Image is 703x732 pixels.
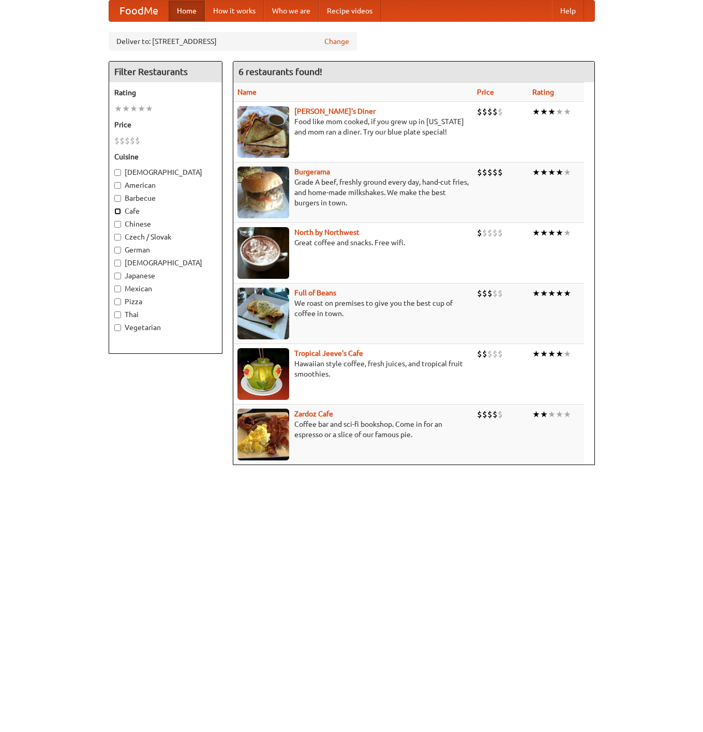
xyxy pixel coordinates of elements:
[498,409,503,420] li: $
[477,88,494,96] a: Price
[114,286,121,292] input: Mexican
[324,36,349,47] a: Change
[540,348,548,360] li: ★
[294,228,360,236] a: North by Northwest
[482,409,487,420] li: $
[237,227,289,279] img: north.jpg
[487,348,492,360] li: $
[264,1,319,21] a: Who we are
[532,88,554,96] a: Rating
[114,273,121,279] input: Japanese
[114,221,121,228] input: Chinese
[563,409,571,420] li: ★
[237,298,469,319] p: We roast on premises to give you the best cup of coffee in town.
[294,289,336,297] a: Full of Beans
[556,348,563,360] li: ★
[114,260,121,266] input: [DEMOGRAPHIC_DATA]
[205,1,264,21] a: How it works
[477,167,482,178] li: $
[492,288,498,299] li: $
[294,107,376,115] b: [PERSON_NAME]'s Diner
[563,106,571,117] li: ★
[532,106,540,117] li: ★
[114,311,121,318] input: Thai
[487,106,492,117] li: $
[532,288,540,299] li: ★
[477,227,482,238] li: $
[482,288,487,299] li: $
[498,288,503,299] li: $
[294,168,330,176] a: Burgerama
[114,195,121,202] input: Barbecue
[498,167,503,178] li: $
[114,103,122,114] li: ★
[319,1,381,21] a: Recipe videos
[114,309,217,320] label: Thai
[122,103,130,114] li: ★
[114,182,121,189] input: American
[145,103,153,114] li: ★
[540,288,548,299] li: ★
[556,409,563,420] li: ★
[532,409,540,420] li: ★
[477,106,482,117] li: $
[563,348,571,360] li: ★
[114,322,217,333] label: Vegetarian
[114,152,217,162] h5: Cuisine
[114,219,217,229] label: Chinese
[487,288,492,299] li: $
[294,410,333,418] b: Zardoz Cafe
[114,232,217,242] label: Czech / Slovak
[556,288,563,299] li: ★
[548,288,556,299] li: ★
[498,106,503,117] li: $
[498,348,503,360] li: $
[482,106,487,117] li: $
[540,409,548,420] li: ★
[114,324,121,331] input: Vegetarian
[487,409,492,420] li: $
[169,1,205,21] a: Home
[238,67,322,77] ng-pluralize: 6 restaurants found!
[552,1,584,21] a: Help
[492,227,498,238] li: $
[532,227,540,238] li: ★
[548,409,556,420] li: ★
[477,409,482,420] li: $
[548,348,556,360] li: ★
[498,227,503,238] li: $
[119,135,125,146] li: $
[114,234,121,241] input: Czech / Slovak
[237,419,469,440] p: Coffee bar and sci-fi bookshop. Come in for an espresso or a slice of our famous pie.
[130,103,138,114] li: ★
[482,348,487,360] li: $
[109,1,169,21] a: FoodMe
[114,296,217,307] label: Pizza
[114,258,217,268] label: [DEMOGRAPHIC_DATA]
[492,348,498,360] li: $
[114,208,121,215] input: Cafe
[540,106,548,117] li: ★
[109,62,222,82] h4: Filter Restaurants
[556,106,563,117] li: ★
[114,283,217,294] label: Mexican
[114,87,217,98] h5: Rating
[109,32,357,51] div: Deliver to: [STREET_ADDRESS]
[114,298,121,305] input: Pizza
[556,227,563,238] li: ★
[294,349,363,357] a: Tropical Jeeve's Cafe
[540,227,548,238] li: ★
[563,167,571,178] li: ★
[237,167,289,218] img: burgerama.jpg
[492,409,498,420] li: $
[237,88,257,96] a: Name
[114,245,217,255] label: German
[114,271,217,281] label: Japanese
[540,167,548,178] li: ★
[114,135,119,146] li: $
[130,135,135,146] li: $
[532,348,540,360] li: ★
